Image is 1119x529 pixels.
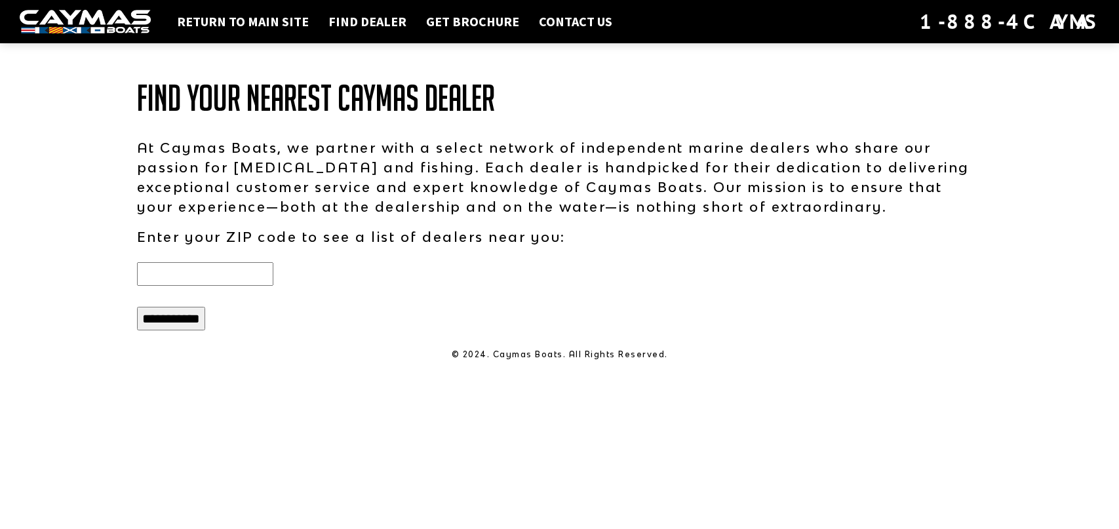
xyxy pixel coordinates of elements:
a: Find Dealer [322,13,413,30]
a: Return to main site [170,13,315,30]
p: Enter your ZIP code to see a list of dealers near you: [137,227,983,246]
p: At Caymas Boats, we partner with a select network of independent marine dealers who share our pas... [137,138,983,216]
h1: Find Your Nearest Caymas Dealer [137,79,983,118]
img: white-logo-c9c8dbefe5ff5ceceb0f0178aa75bf4bb51f6bca0971e226c86eb53dfe498488.png [20,10,151,34]
div: 1-888-4CAYMAS [920,7,1099,36]
p: © 2024. Caymas Boats. All Rights Reserved. [137,349,983,361]
a: Get Brochure [420,13,526,30]
a: Contact Us [532,13,619,30]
